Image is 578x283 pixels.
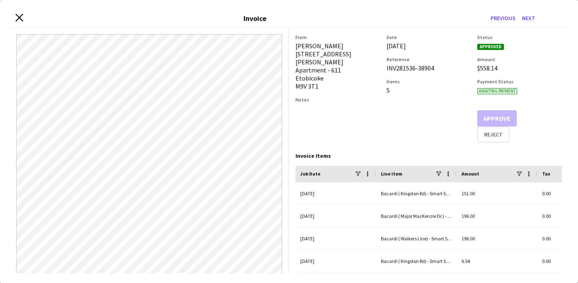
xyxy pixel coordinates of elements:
[519,12,538,25] button: Next
[381,171,402,177] span: Line item
[300,171,320,177] span: Job Date
[295,250,376,272] div: [DATE]
[295,205,376,227] div: [DATE]
[487,12,519,25] button: Previous
[376,250,457,272] div: Bacardi ( Kingston Rd) - Smart Serve TL (expense)
[387,64,471,72] div: INV281536-38904
[477,126,509,143] button: Reject
[477,56,562,62] h3: Amount
[295,42,380,90] div: [PERSON_NAME] [STREET_ADDRESS][PERSON_NAME] Apartment - 611 Etobicoke M9V 3T1
[295,34,380,40] h3: From
[477,88,517,94] span: Awaiting payment
[477,44,504,50] span: Approved
[376,205,457,227] div: Bacardi ( Major MacKenzie Dr.) - Smart Serve TL (salary)
[387,56,471,62] h3: Reference
[387,42,471,50] div: [DATE]
[457,182,537,205] div: 151.00
[457,250,537,272] div: 6.54
[477,64,562,72] div: $558.14
[376,182,457,205] div: Bacardi ( Kingston Rd) - Smart Serve TL (salary)
[295,152,562,159] div: Invoice Items
[457,227,537,250] div: 196.00
[457,205,537,227] div: 196.00
[542,171,550,177] span: Tax
[387,86,471,94] div: 5
[462,171,479,177] span: Amount
[295,182,376,205] div: [DATE]
[477,78,562,85] h3: Payment Status
[295,227,376,250] div: [DATE]
[376,227,457,250] div: Bacardi ( Walkers Line) - Smart Serve TL (salary)
[387,34,471,40] h3: Date
[243,14,266,23] h3: Invoice
[295,97,380,103] h3: Notes
[387,78,471,85] h3: Items
[477,34,562,40] h3: Status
